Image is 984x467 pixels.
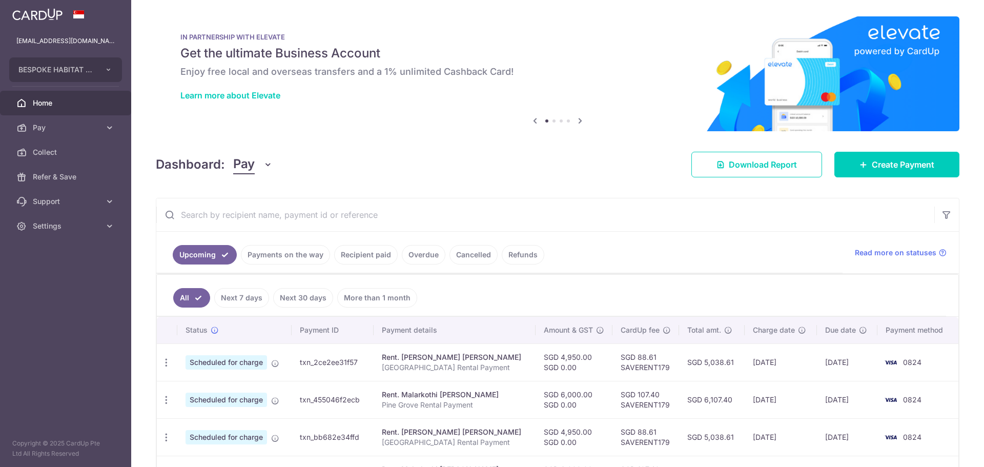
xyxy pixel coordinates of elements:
[173,288,210,308] a: All
[382,400,527,410] p: Pine Grove Rental Payment
[382,427,527,437] div: Rent. [PERSON_NAME] [PERSON_NAME]
[186,325,208,335] span: Status
[903,395,921,404] span: 0824
[337,288,417,308] a: More than 1 month
[817,418,877,456] td: [DATE]
[825,325,856,335] span: Due date
[536,381,612,418] td: SGD 6,000.00 SGD 0.00
[33,172,100,182] span: Refer & Save
[33,196,100,207] span: Support
[214,288,269,308] a: Next 7 days
[180,33,935,41] p: IN PARTNERSHIP WITH ELEVATE
[292,418,374,456] td: txn_bb682e34ffd
[173,245,237,265] a: Upcoming
[33,123,100,133] span: Pay
[156,155,225,174] h4: Dashboard:
[880,356,901,369] img: Bank Card
[679,418,745,456] td: SGD 5,038.61
[33,221,100,231] span: Settings
[186,355,267,370] span: Scheduled for charge
[612,343,679,381] td: SGD 88.61 SAVERENT179
[186,430,267,444] span: Scheduled for charge
[687,325,721,335] span: Total amt.
[33,98,100,108] span: Home
[241,245,330,265] a: Payments on the way
[745,381,817,418] td: [DATE]
[9,57,122,82] button: BESPOKE HABITAT B47KT PTE. LTD.
[292,343,374,381] td: txn_2ce2ee31f57
[180,45,935,62] h5: Get the ultimate Business Account
[855,248,947,258] a: Read more on statuses
[903,433,921,441] span: 0824
[855,248,936,258] span: Read more on statuses
[382,362,527,373] p: [GEOGRAPHIC_DATA] Rental Payment
[449,245,498,265] a: Cancelled
[877,317,958,343] th: Payment method
[679,381,745,418] td: SGD 6,107.40
[156,198,934,231] input: Search by recipient name, payment id or reference
[180,90,280,100] a: Learn more about Elevate
[745,418,817,456] td: [DATE]
[16,36,115,46] p: [EMAIL_ADDRESS][DOMAIN_NAME]
[536,343,612,381] td: SGD 4,950.00 SGD 0.00
[729,158,797,171] span: Download Report
[544,325,593,335] span: Amount & GST
[745,343,817,381] td: [DATE]
[233,155,273,174] button: Pay
[382,352,527,362] div: Rent. [PERSON_NAME] [PERSON_NAME]
[12,8,63,21] img: CardUp
[374,317,536,343] th: Payment details
[880,394,901,406] img: Bank Card
[536,418,612,456] td: SGD 4,950.00 SGD 0.00
[817,381,877,418] td: [DATE]
[753,325,795,335] span: Charge date
[186,393,267,407] span: Scheduled for charge
[273,288,333,308] a: Next 30 days
[502,245,544,265] a: Refunds
[612,418,679,456] td: SGD 88.61 SAVERENT179
[18,65,94,75] span: BESPOKE HABITAT B47KT PTE. LTD.
[402,245,445,265] a: Overdue
[612,381,679,418] td: SGD 107.40 SAVERENT179
[679,343,745,381] td: SGD 5,038.61
[292,381,374,418] td: txn_455046f2ecb
[903,358,921,367] span: 0824
[334,245,398,265] a: Recipient paid
[292,317,374,343] th: Payment ID
[691,152,822,177] a: Download Report
[382,437,527,448] p: [GEOGRAPHIC_DATA] Rental Payment
[156,16,959,131] img: Renovation banner
[880,431,901,443] img: Bank Card
[33,147,100,157] span: Collect
[817,343,877,381] td: [DATE]
[621,325,660,335] span: CardUp fee
[382,390,527,400] div: Rent. Malarkothi [PERSON_NAME]
[180,66,935,78] h6: Enjoy free local and overseas transfers and a 1% unlimited Cashback Card!
[233,155,255,174] span: Pay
